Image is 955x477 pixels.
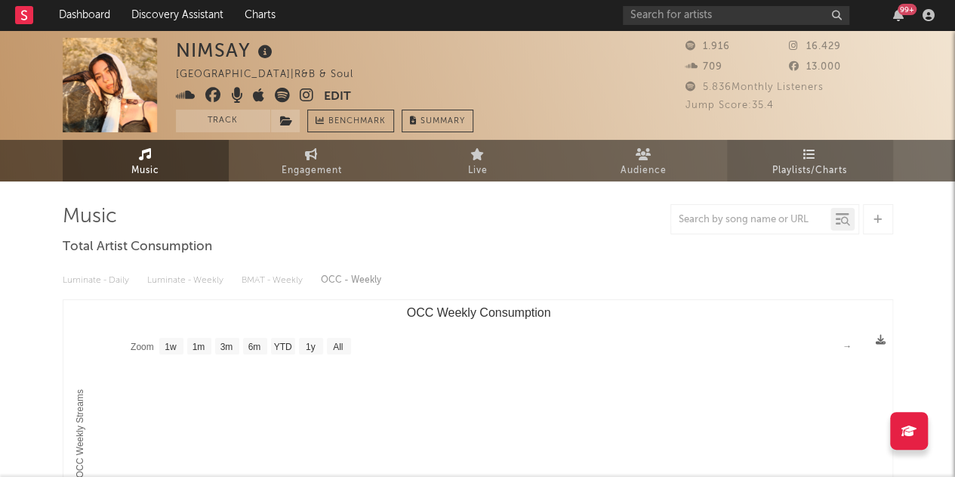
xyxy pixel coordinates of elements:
div: [GEOGRAPHIC_DATA] | R&B & Soul [176,66,371,84]
text: 3m [220,342,233,352]
text: 1w [165,342,177,352]
button: Edit [324,88,351,107]
span: 1.916 [685,42,730,51]
a: Audience [561,140,727,181]
text: 6m [248,342,260,352]
input: Search by song name or URL [671,214,830,226]
div: NIMSAY [176,38,276,63]
a: Playlists/Charts [727,140,893,181]
span: Music [131,162,159,180]
span: Audience [621,162,667,180]
span: Live [468,162,488,180]
button: Summary [402,110,473,132]
text: All [333,342,343,352]
text: Zoom [131,342,154,352]
text: → [843,341,852,352]
a: Benchmark [307,110,394,132]
a: Live [395,140,561,181]
span: Jump Score: 35.4 [685,101,774,110]
input: Search for artists [623,6,849,25]
span: 13.000 [789,62,841,72]
span: Summary [421,117,465,125]
span: 5.836 Monthly Listeners [685,82,824,92]
span: Playlists/Charts [772,162,847,180]
a: Engagement [229,140,395,181]
button: Track [176,110,270,132]
div: 99 + [898,4,916,15]
a: Music [63,140,229,181]
span: Total Artist Consumption [63,238,212,256]
button: 99+ [893,9,904,21]
text: 1y [305,342,315,352]
span: 16.429 [789,42,841,51]
text: YTD [273,342,291,352]
span: Engagement [282,162,342,180]
text: 1m [192,342,205,352]
span: 709 [685,62,722,72]
text: OCC Weekly Consumption [406,306,550,319]
span: Benchmark [328,113,386,131]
